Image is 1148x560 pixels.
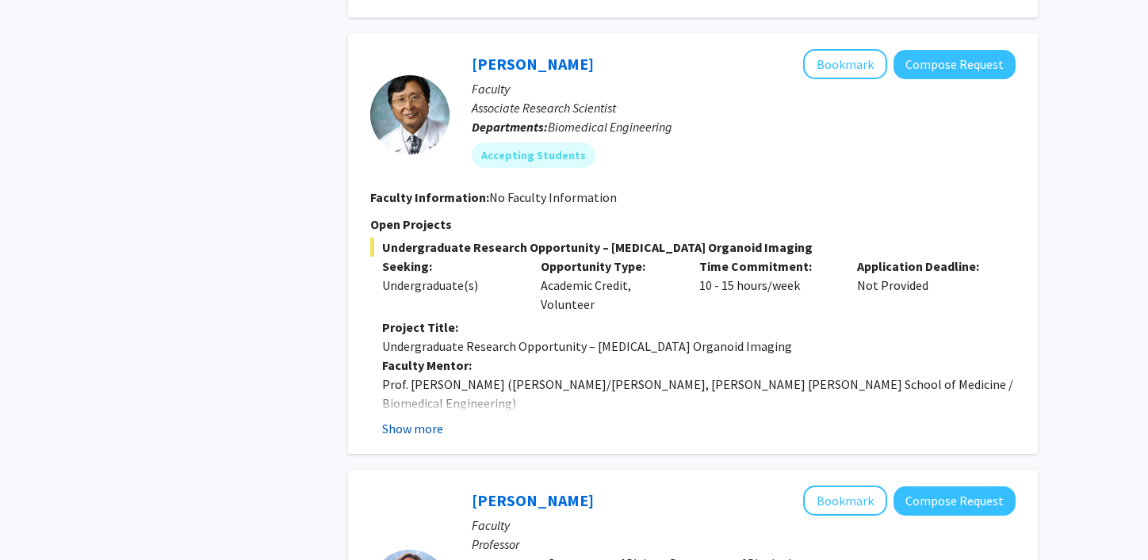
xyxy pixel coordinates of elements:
[687,257,846,314] div: 10 - 15 hours/week
[382,319,458,335] strong: Project Title:
[472,119,548,135] b: Departments:
[472,516,1016,535] p: Faculty
[803,49,887,79] button: Add Boyoung Cha to Bookmarks
[382,419,443,438] button: Show more
[894,50,1016,79] button: Compose Request to Boyoung Cha
[382,357,472,373] strong: Faculty Mentor:
[529,257,687,314] div: Academic Credit, Volunteer
[382,337,1016,356] p: Undergraduate Research Opportunity – [MEDICAL_DATA] Organoid Imaging
[382,276,517,295] div: Undergraduate(s)
[472,143,595,168] mat-chip: Accepting Students
[699,257,834,276] p: Time Commitment:
[382,375,1016,413] p: Prof. [PERSON_NAME] ([PERSON_NAME]/[PERSON_NAME], [PERSON_NAME] [PERSON_NAME] School of Medicine ...
[548,119,672,135] span: Biomedical Engineering
[370,215,1016,234] p: Open Projects
[472,98,1016,117] p: Associate Research Scientist
[803,486,887,516] button: Add Karen Fleming to Bookmarks
[845,257,1004,314] div: Not Provided
[370,238,1016,257] span: Undergraduate Research Opportunity – [MEDICAL_DATA] Organoid Imaging
[12,489,67,548] iframe: Chat
[382,257,517,276] p: Seeking:
[894,486,1016,516] button: Compose Request to Karen Fleming
[472,54,594,74] a: [PERSON_NAME]
[472,490,594,510] a: [PERSON_NAME]
[472,535,1016,554] p: Professor
[489,189,617,205] span: No Faculty Information
[472,79,1016,98] p: Faculty
[541,257,675,276] p: Opportunity Type:
[857,257,992,276] p: Application Deadline:
[370,189,489,205] b: Faculty Information:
